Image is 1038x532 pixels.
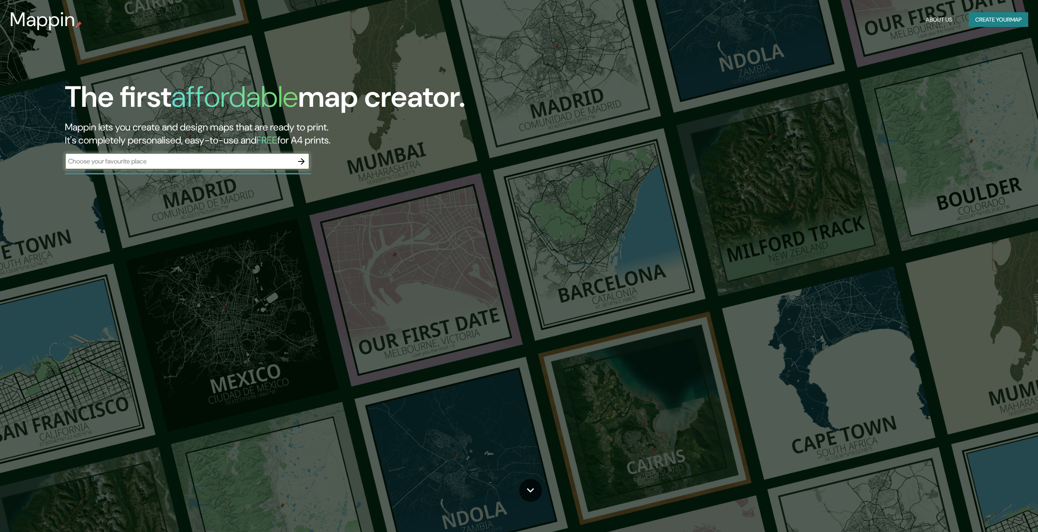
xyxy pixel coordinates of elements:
[171,78,298,116] h1: affordable
[257,134,277,146] h5: FREE
[10,8,75,31] h3: Mappin
[65,157,293,166] input: Choose your favourite place
[65,80,465,121] h1: The first map creator.
[65,121,584,147] h2: Mappin lets you create and design maps that are ready to print. It's completely personalised, eas...
[75,21,82,28] img: mappin-pin
[969,12,1028,27] button: Create yourmap
[923,12,956,27] button: About Us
